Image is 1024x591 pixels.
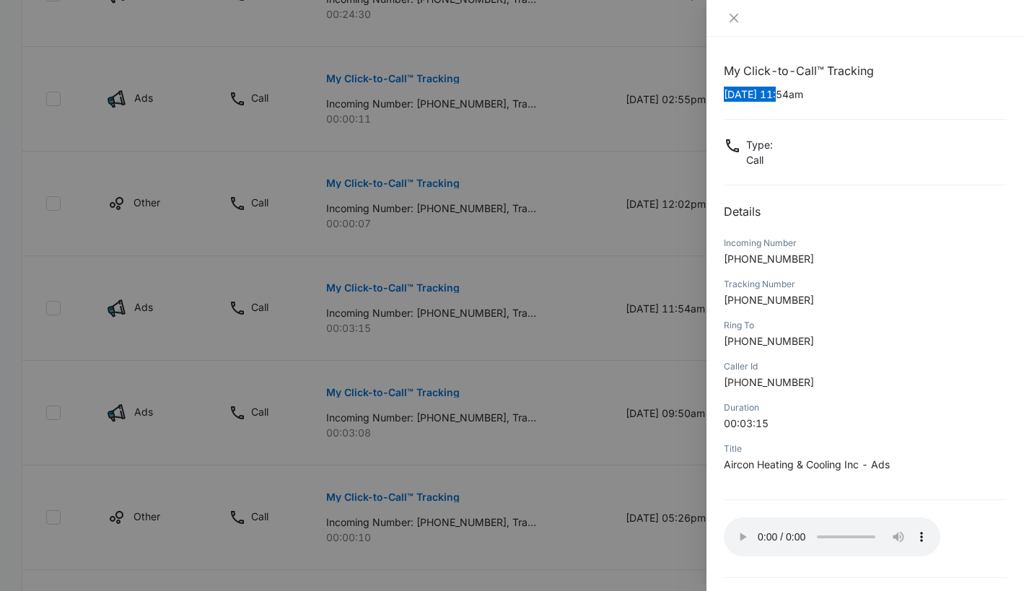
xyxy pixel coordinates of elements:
span: [PHONE_NUMBER] [724,335,814,347]
p: Type : [746,137,773,152]
button: Close [724,12,744,25]
div: Tracking Number [724,278,1007,291]
div: Caller Id [724,360,1007,373]
span: 00:03:15 [724,417,769,429]
span: [PHONE_NUMBER] [724,376,814,388]
div: Duration [724,401,1007,414]
span: Aircon Heating & Cooling Inc - Ads [724,458,890,470]
audio: Your browser does not support the audio tag. [724,517,940,556]
h2: Details [724,203,1007,220]
div: Title [724,442,1007,455]
div: Ring To [724,319,1007,332]
h1: My Click-to-Call™ Tracking [724,62,1007,79]
span: [PHONE_NUMBER] [724,294,814,306]
p: [DATE] 11:54am [724,87,1007,102]
span: close [728,12,740,24]
p: Call [746,152,773,167]
span: [PHONE_NUMBER] [724,253,814,265]
div: Incoming Number [724,237,1007,250]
